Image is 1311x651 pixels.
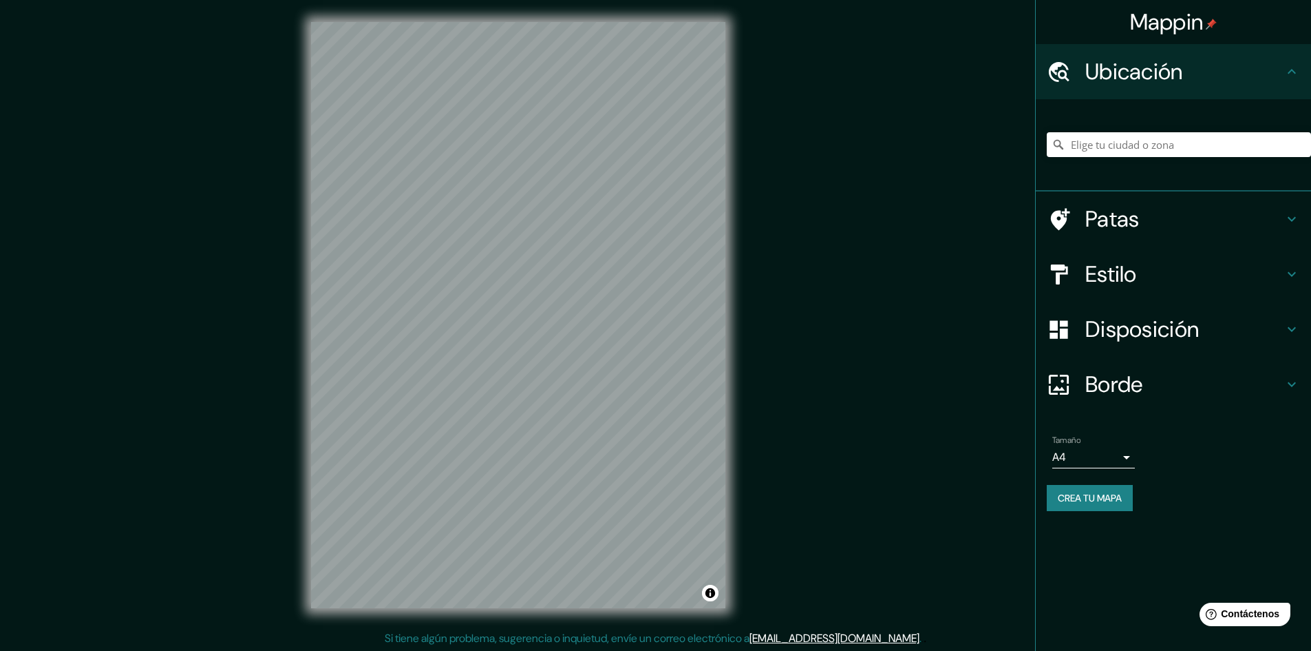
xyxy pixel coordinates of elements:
iframe: Lanzador de widgets de ayuda [1189,597,1296,636]
font: Ubicación [1085,57,1183,86]
div: Estilo [1036,247,1311,302]
a: [EMAIL_ADDRESS][DOMAIN_NAME] [749,631,919,645]
font: . [924,630,926,645]
canvas: Mapa [311,22,725,608]
font: A4 [1052,450,1066,464]
input: Elige tu ciudad o zona [1047,132,1311,157]
font: Si tiene algún problema, sugerencia o inquietud, envíe un correo electrónico a [385,631,749,645]
font: Borde [1085,370,1143,399]
div: A4 [1052,446,1135,468]
div: Ubicación [1036,44,1311,99]
button: Activar o desactivar atribución [702,585,718,601]
div: Borde [1036,357,1311,412]
font: . [921,630,924,645]
font: Crea tu mapa [1058,492,1122,504]
font: Disposición [1085,315,1199,344]
div: Disposición [1036,302,1311,357]
font: Mappin [1130,8,1204,37]
font: . [919,631,921,645]
font: Estilo [1085,260,1137,289]
button: Crea tu mapa [1047,485,1133,511]
img: pin-icon.png [1206,19,1217,30]
font: Patas [1085,205,1140,234]
div: Patas [1036,192,1311,247]
font: Tamaño [1052,435,1080,446]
